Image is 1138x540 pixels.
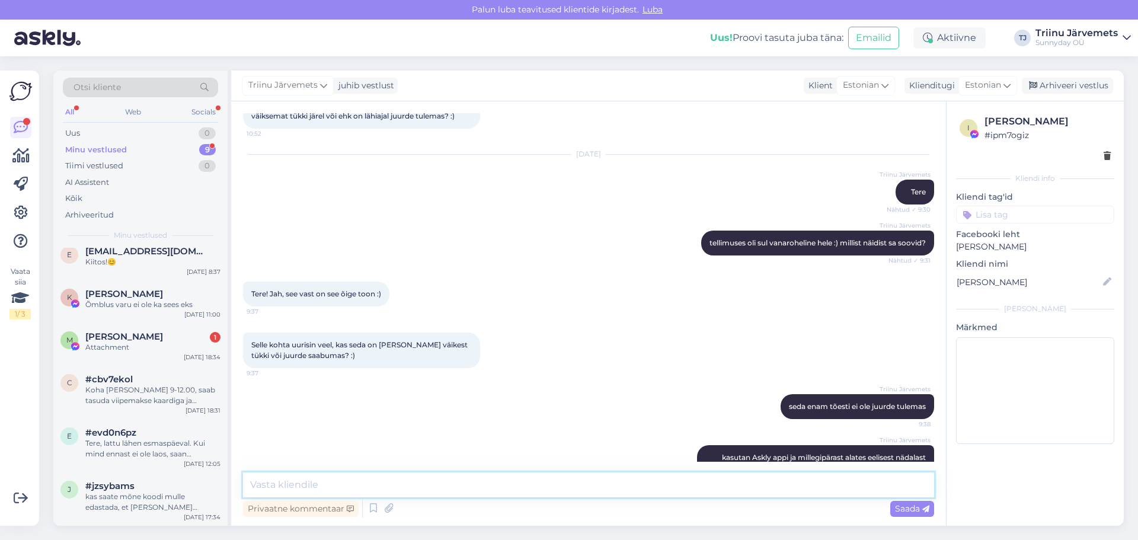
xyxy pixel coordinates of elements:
div: # ipm7ogiz [984,129,1111,142]
div: All [63,104,76,120]
span: e [67,250,72,259]
div: Privaatne kommentaar [243,501,359,517]
div: [DATE] 18:31 [186,406,220,415]
p: Facebooki leht [956,228,1114,241]
div: Kliendi info [956,173,1114,184]
input: Lisa tag [956,206,1114,223]
div: [DATE] 12:05 [184,459,220,468]
span: #jzsybams [85,481,135,491]
div: Attachment [85,342,220,353]
span: Kristi Õisma [85,289,163,299]
span: #cbv7ekol [85,374,133,385]
div: [DATE] 17:34 [184,513,220,522]
div: Arhiveeritud [65,209,114,221]
div: 1 [210,332,220,343]
span: 9:37 [247,369,291,378]
p: Märkmed [956,321,1114,334]
span: Saada [895,503,929,514]
div: 1 / 3 [9,309,31,319]
div: Sunnyday OÜ [1035,38,1118,47]
div: Klienditugi [904,79,955,92]
span: Estonian [843,79,879,92]
div: Kiitos!😊 [85,257,220,267]
div: [DATE] [243,149,934,159]
span: 9:37 [247,307,291,316]
span: seda enam tõesti ei ole juurde tulemas [789,402,926,411]
div: Vaata siia [9,266,31,319]
span: Selle kohta uurisin veel, kas seda on [PERSON_NAME] väikest tükki või juurde saabumas? :) [251,340,469,360]
div: Web [123,104,143,120]
input: Lisa nimi [957,276,1101,289]
span: Margit Salk [85,331,163,342]
span: Otsi kliente [73,81,121,94]
span: M [66,335,73,344]
span: Triinu Järvemets [880,436,931,445]
span: Luba [639,4,666,15]
div: 9 [199,144,216,156]
div: Arhiveeri vestlus [1022,78,1113,94]
span: 10:52 [247,129,291,138]
p: [PERSON_NAME] [956,241,1114,253]
div: Aktiivne [913,27,986,49]
div: Triinu Järvemets [1035,28,1118,38]
p: Kliendi tag'id [956,191,1114,203]
div: Õmblus varu ei ole ka sees eks [85,299,220,310]
span: j [68,485,71,494]
span: Nähtud ✓ 9:30 [886,205,931,214]
div: TJ [1014,30,1031,46]
span: Triinu Järvemets [880,221,931,230]
div: kas saate mõne koodi mulle edastada, et [PERSON_NAME] kontrollida? [85,491,220,513]
span: kasutan Askly appi ja millegipärast alates eelisest nädalast [PERSON_NAME] pildid läbi [722,453,928,472]
span: i [967,123,970,132]
span: tellimuses oli sul vanaroheline hele :) millist näidist sa soovid? [709,238,926,247]
div: Koha [PERSON_NAME] 9-12.00, saab tasuda viipemakse kaardiga ja sularahas [85,385,220,406]
button: Emailid [848,27,899,49]
span: enni.marjanen@gmail.com [85,246,209,257]
span: c [67,378,72,387]
span: Triinu Järvemets [880,385,931,394]
a: Triinu JärvemetsSunnyday OÜ [1035,28,1131,47]
span: Nähtud ✓ 9:31 [886,256,931,265]
div: [DATE] 8:37 [187,267,220,276]
div: Klient [804,79,833,92]
div: [DATE] 11:00 [184,310,220,319]
span: Estonian [965,79,1001,92]
img: Askly Logo [9,80,32,103]
span: 9:38 [886,420,931,429]
div: 0 [199,127,216,139]
span: Tere [911,187,926,196]
div: Proovi tasuta juba täna: [710,31,843,45]
div: 0 [199,160,216,172]
div: Tiimi vestlused [65,160,123,172]
span: Tere! Jah, see vast on see õige toon :) [251,289,381,298]
div: [DATE] 18:34 [184,353,220,362]
span: #evd0n6pz [85,427,136,438]
span: Minu vestlused [114,230,167,241]
div: Uus [65,127,80,139]
div: Kõik [65,193,82,205]
span: e [67,432,72,440]
div: Minu vestlused [65,144,127,156]
span: K [67,293,72,302]
b: Uus! [710,32,733,43]
div: juhib vestlust [334,79,394,92]
div: Tere, lattu lähen esmaspäeval. Kui mind ennast ei ole laos, saan tellimuse jätta alati Protteni r... [85,438,220,459]
div: AI Assistent [65,177,109,188]
span: Triinu Järvemets [880,170,931,179]
div: [PERSON_NAME] [984,114,1111,129]
div: [PERSON_NAME] [956,303,1114,314]
span: Triinu Järvemets [248,79,318,92]
div: Socials [189,104,218,120]
p: Kliendi nimi [956,258,1114,270]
